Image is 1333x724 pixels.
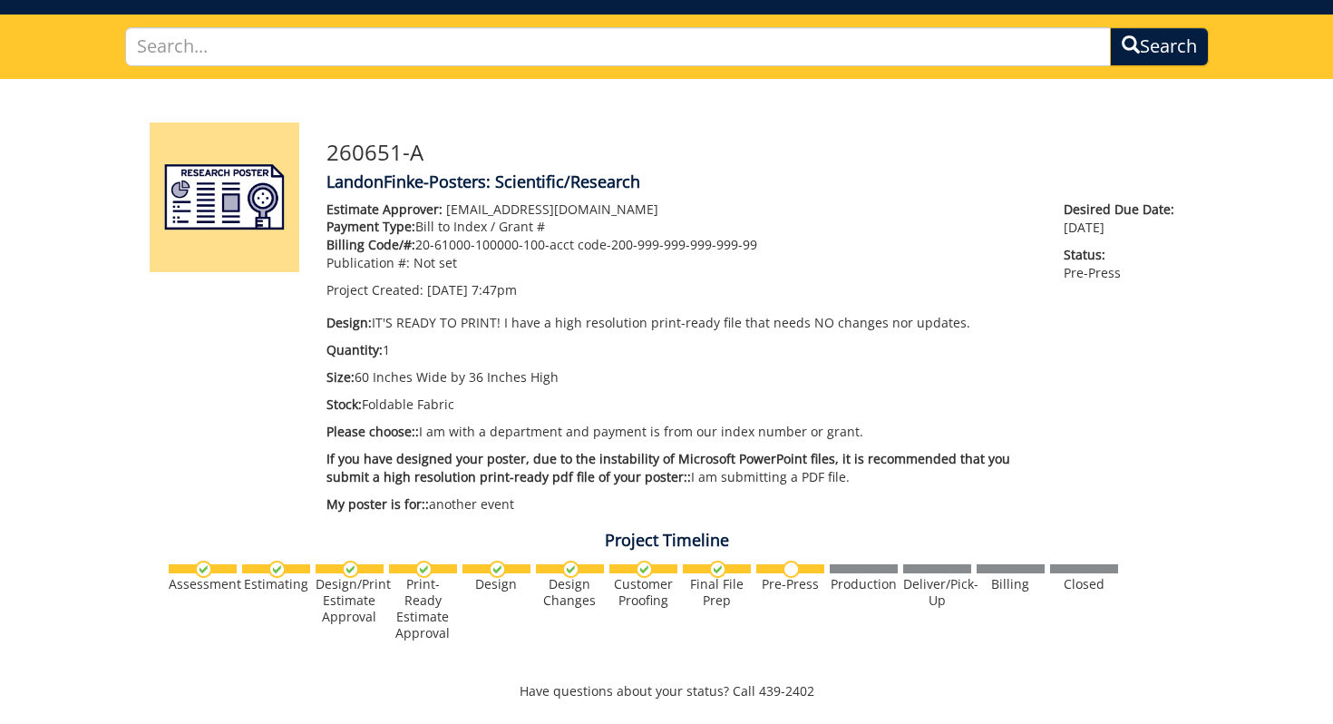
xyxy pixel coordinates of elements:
[326,341,383,358] span: Quantity:
[326,218,415,235] span: Payment Type:
[415,561,433,578] img: checkmark
[536,576,604,609] div: Design Changes
[683,576,751,609] div: Final File Prep
[389,576,457,641] div: Print-Ready Estimate Approval
[195,561,212,578] img: checkmark
[326,368,355,386] span: Size:
[136,682,1197,700] p: Have questions about your status? Call 439-2402
[783,561,800,578] img: no
[326,281,423,298] span: Project Created:
[427,281,517,298] span: [DATE] 7:47pm
[326,201,1036,219] p: [EMAIL_ADDRESS][DOMAIN_NAME]
[268,561,286,578] img: checkmark
[242,576,310,592] div: Estimating
[1050,576,1118,592] div: Closed
[150,122,299,272] img: Product featured image
[326,495,429,513] span: My poster is for::
[316,576,384,625] div: Design/Print Estimate Approval
[462,576,530,592] div: Design
[326,236,415,253] span: Billing Code/#:
[830,576,898,592] div: Production
[326,396,1036,414] p: Foldable Fabric
[1064,246,1183,282] p: Pre-Press
[326,396,362,413] span: Stock:
[326,236,1036,254] p: 20-61000-100000-100-acct code-200-999-999-999-999-99
[326,368,1036,386] p: 60 Inches Wide by 36 Inches High
[326,314,372,331] span: Design:
[326,218,1036,236] p: Bill to Index / Grant #
[326,450,1010,485] span: If you have designed your poster, due to the instability of Microsoft PowerPoint files, it is rec...
[125,27,1111,66] input: Search...
[326,173,1183,191] h4: LandonFinke-Posters: Scientific/Research
[326,495,1036,514] p: another event
[326,450,1036,486] p: I am submitting a PDF file.
[709,561,726,578] img: checkmark
[136,532,1197,550] h4: Project Timeline
[326,423,1036,441] p: I am with a department and payment is from our index number or grant.
[326,201,443,218] span: Estimate Approver:
[1064,201,1183,219] span: Desired Due Date:
[1064,201,1183,237] p: [DATE]
[609,576,677,609] div: Customer Proofing
[977,576,1045,592] div: Billing
[1064,246,1183,264] span: Status:
[756,576,824,592] div: Pre-Press
[326,314,1036,332] p: IT'S READY TO PRINT! I have a high resolution print-ready file that needs NO changes nor updates.
[326,423,419,440] span: Please choose::
[636,561,653,578] img: checkmark
[326,341,1036,359] p: 1
[903,576,971,609] div: Deliver/Pick-Up
[326,141,1183,164] h3: 260651-A
[326,254,410,271] span: Publication #:
[342,561,359,578] img: checkmark
[1110,27,1209,66] button: Search
[414,254,457,271] span: Not set
[169,576,237,592] div: Assessment
[562,561,579,578] img: checkmark
[489,561,506,578] img: checkmark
